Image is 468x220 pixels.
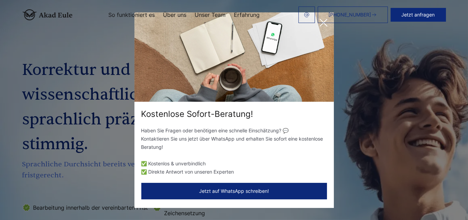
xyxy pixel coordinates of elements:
[304,12,309,18] img: email
[108,12,155,18] a: So funktioniert es
[141,159,327,168] li: ✅ Kostenlos & unverbindlich
[141,183,327,199] button: Jetzt auf WhatsApp schreiben!
[134,12,334,102] img: exit
[134,109,334,120] div: Kostenlose Sofort-Beratung!
[329,12,371,18] span: [PHONE_NUMBER]
[195,12,226,18] a: Unser Team
[141,126,327,151] p: Haben Sie Fragen oder benötigen eine schnelle Einschätzung? 💬 Kontaktieren Sie uns jetzt über Wha...
[391,8,446,22] button: Jetzt anfragen
[318,7,388,23] a: [PHONE_NUMBER]
[141,168,327,176] li: ✅ Direkte Antwort von unseren Experten
[234,12,260,18] a: Erfahrung
[22,9,73,20] img: logo
[163,12,186,18] a: Über uns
